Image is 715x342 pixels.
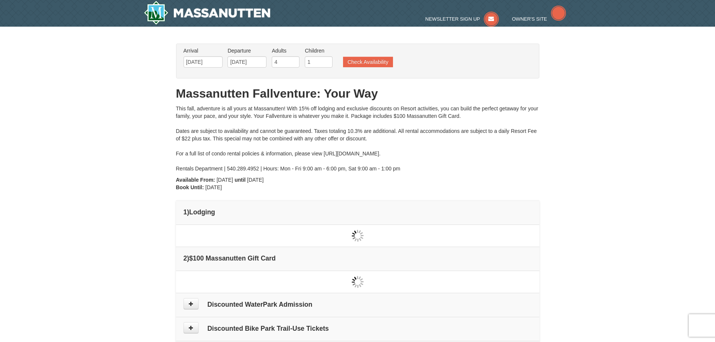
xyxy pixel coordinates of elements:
span: [DATE] [217,177,233,183]
strong: Available From: [176,177,215,183]
span: Owner's Site [512,16,547,22]
a: Newsletter Sign Up [425,16,499,22]
label: Adults [272,47,300,54]
h4: 2 $100 Massanutten Gift Card [184,255,532,262]
span: ) [187,255,189,262]
h1: Massanutten Fallventure: Your Way [176,86,539,101]
strong: until [235,177,246,183]
img: Massanutten Resort Logo [144,1,271,25]
label: Children [305,47,333,54]
h4: Discounted WaterPark Admission [184,301,532,308]
strong: Book Until: [176,184,204,190]
label: Departure [227,47,266,54]
div: This fall, adventure is all yours at Massanutten! With 15% off lodging and exclusive discounts on... [176,105,539,172]
a: Massanutten Resort [144,1,271,25]
label: Arrival [184,47,223,54]
span: [DATE] [247,177,263,183]
button: Check Availability [343,57,393,67]
img: wait gif [352,230,364,242]
img: wait gif [352,276,364,288]
a: Owner's Site [512,16,566,22]
span: ) [187,208,189,216]
span: Newsletter Sign Up [425,16,480,22]
span: [DATE] [205,184,222,190]
h4: 1 Lodging [184,208,532,216]
h4: Discounted Bike Park Trail-Use Tickets [184,325,532,332]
